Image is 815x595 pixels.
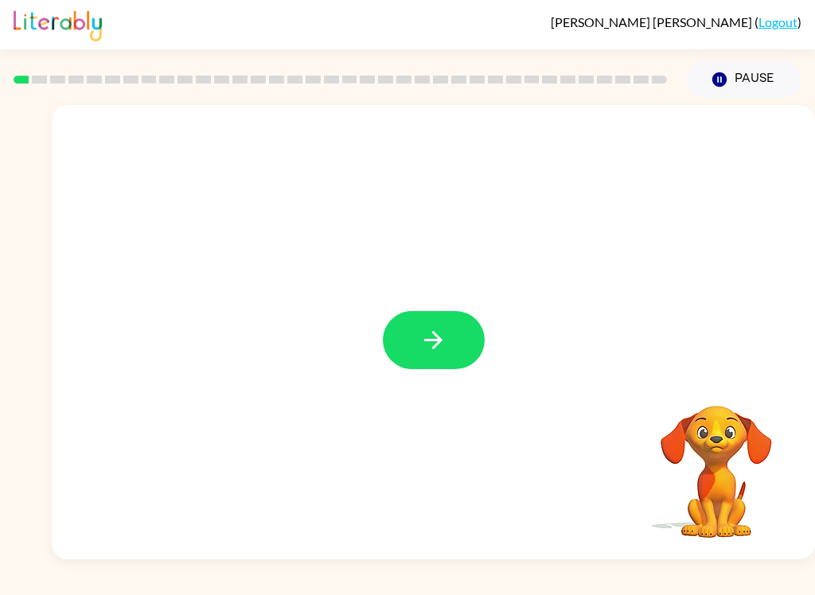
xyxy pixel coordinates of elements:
[637,381,796,540] video: Your browser must support playing .mp4 files to use Literably. Please try using another browser.
[551,14,755,29] span: [PERSON_NAME] [PERSON_NAME]
[14,6,102,41] img: Literably
[551,14,801,29] div: ( )
[758,14,797,29] a: Logout
[686,61,801,98] button: Pause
